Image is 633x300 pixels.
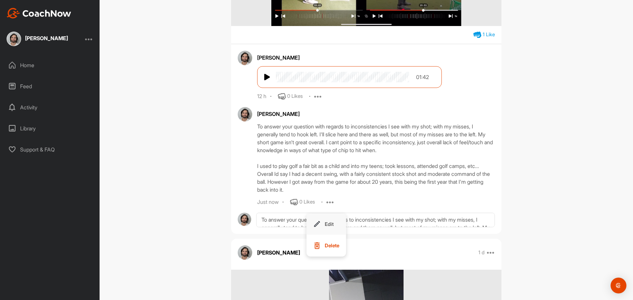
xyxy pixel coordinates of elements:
div: Library [4,120,97,137]
p: [PERSON_NAME] [257,249,300,257]
img: avatar [238,107,252,122]
img: play/pause btn [264,73,271,81]
button: Edit [306,213,346,235]
p: Edit [325,221,334,228]
img: avatar [238,51,252,65]
img: square_7c52a94195b2bc521eae4cc91ccb1314.jpg [7,32,21,46]
div: 0 Likes [299,198,315,206]
div: Support & FAQ [4,141,97,158]
div: [PERSON_NAME] [257,54,495,62]
img: avatar [238,213,251,226]
div: Open Intercom Messenger [611,278,626,293]
div: Home [4,57,97,73]
p: 1 d [478,249,485,256]
div: [PERSON_NAME] [257,110,495,118]
p: Delete [325,242,339,249]
div: To answer your question with regards to inconsistencies I see with my shot; with my misses, I gen... [257,123,495,194]
div: [PERSON_NAME] [25,36,68,41]
img: CoachNow [7,8,71,18]
div: 0 Likes [287,93,303,100]
div: Activity [4,99,97,116]
img: avatar [238,245,252,260]
div: 12 h [257,93,266,100]
img: Edit [313,220,321,228]
div: 1 Like [483,31,495,39]
button: Delete [306,235,346,257]
img: Delete [313,242,321,250]
div: Just now [257,199,279,205]
div: Feed [4,78,97,95]
div: 01:42 [409,73,437,81]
